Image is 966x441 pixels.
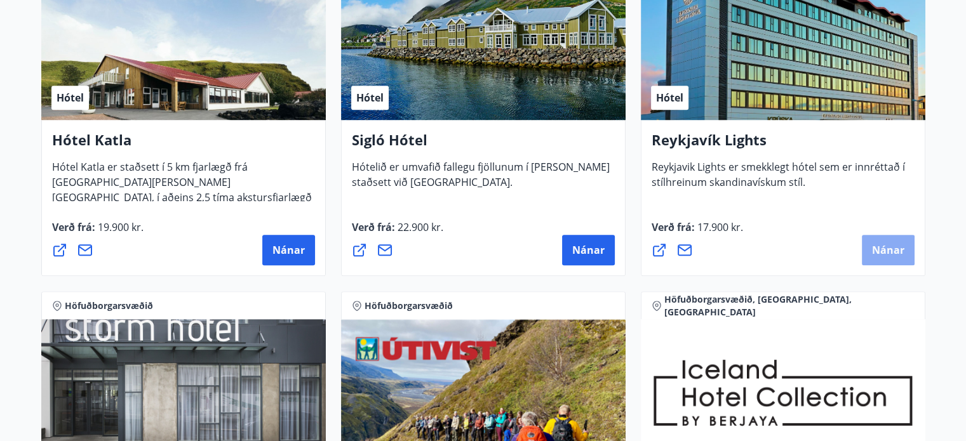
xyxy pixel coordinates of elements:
[57,91,84,105] span: Hótel
[52,160,312,230] span: Hótel Katla er staðsett í 5 km fjarlægð frá [GEOGRAPHIC_DATA][PERSON_NAME][GEOGRAPHIC_DATA], í að...
[872,243,904,257] span: Nánar
[395,220,443,234] span: 22.900 kr.
[352,160,610,199] span: Hótelið er umvafið fallegu fjöllunum í [PERSON_NAME] staðsett við [GEOGRAPHIC_DATA].
[352,220,443,244] span: Verð frá :
[652,220,743,244] span: Verð frá :
[695,220,743,234] span: 17.900 kr.
[65,299,153,312] span: Höfuðborgarsvæðið
[664,293,915,319] span: Höfuðborgarsvæðið, [GEOGRAPHIC_DATA], [GEOGRAPHIC_DATA]
[52,130,315,159] h4: Hótel Katla
[356,91,384,105] span: Hótel
[572,243,605,257] span: Nánar
[365,299,453,312] span: Höfuðborgarsvæðið
[652,130,915,159] h4: Reykjavík Lights
[862,235,915,265] button: Nánar
[352,130,615,159] h4: Sigló Hótel
[652,160,905,199] span: Reykjavik Lights er smekklegt hótel sem er innréttað í stílhreinum skandinavískum stíl.
[262,235,315,265] button: Nánar
[272,243,305,257] span: Nánar
[562,235,615,265] button: Nánar
[95,220,144,234] span: 19.900 kr.
[52,220,144,244] span: Verð frá :
[656,91,683,105] span: Hótel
